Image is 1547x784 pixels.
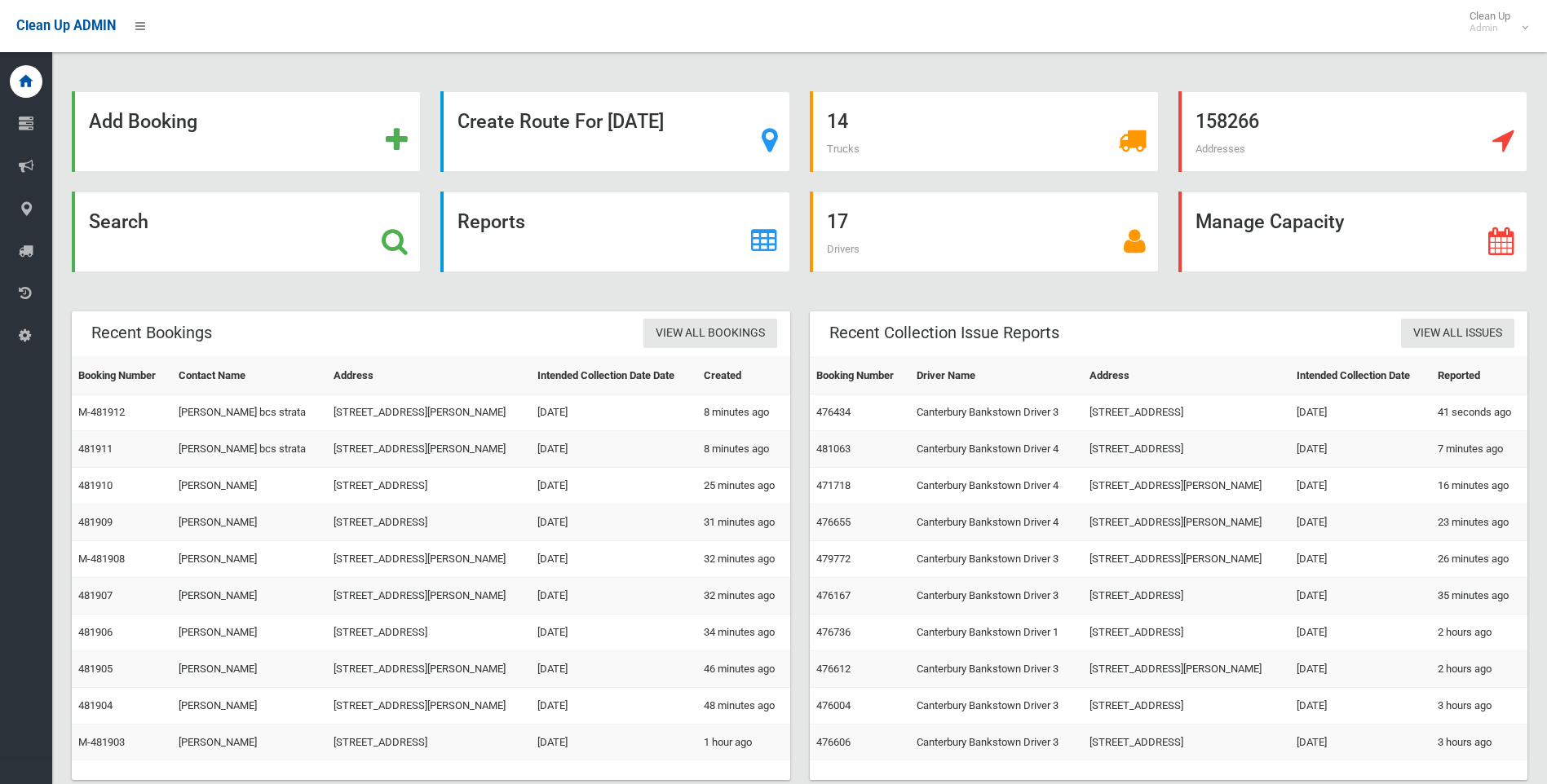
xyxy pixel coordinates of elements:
td: [STREET_ADDRESS][PERSON_NAME] [327,394,532,431]
td: [STREET_ADDRESS] [327,468,532,504]
td: 7 minutes ago [1431,431,1527,468]
th: Reported [1431,358,1527,394]
td: 41 seconds ago [1431,394,1527,431]
td: [DATE] [1290,688,1431,725]
a: View All Bookings [643,319,777,349]
td: Canterbury Bankstown Driver 3 [910,578,1083,614]
td: [STREET_ADDRESS][PERSON_NAME] [1083,651,1289,688]
header: Recent Collection Issue Reports [810,317,1079,349]
a: Manage Capacity [1178,192,1527,272]
a: 476655 [816,516,851,528]
td: Canterbury Bankstown Driver 3 [910,725,1083,761]
td: [STREET_ADDRESS] [327,614,532,651]
th: Driver Name [910,358,1083,394]
td: [DATE] [531,431,696,468]
td: 46 minutes ago [697,651,790,688]
td: Canterbury Bankstown Driver 4 [910,431,1083,468]
td: [STREET_ADDRESS] [1083,725,1289,761]
strong: Reports [457,210,525,233]
th: Booking Number [72,358,172,394]
a: 476736 [816,626,851,638]
a: Search [72,192,421,272]
a: View All Issues [1401,319,1514,349]
a: 481910 [78,479,113,491]
td: [DATE] [531,651,696,688]
strong: 14 [827,110,848,133]
td: [PERSON_NAME] [172,614,327,651]
td: 3 hours ago [1431,688,1527,725]
td: [STREET_ADDRESS][PERSON_NAME] [327,431,532,468]
td: [PERSON_NAME] [172,541,327,578]
td: [DATE] [1290,578,1431,614]
a: M-481903 [78,736,125,748]
td: 2 hours ago [1431,614,1527,651]
td: 34 minutes ago [697,614,790,651]
td: [STREET_ADDRESS] [1083,614,1289,651]
td: 3 hours ago [1431,725,1527,761]
a: 481907 [78,589,113,601]
td: [STREET_ADDRESS][PERSON_NAME] [1083,468,1289,504]
a: 476004 [816,699,851,711]
a: 14 Trucks [810,91,1159,172]
td: [PERSON_NAME] [172,651,327,688]
strong: Create Route For [DATE] [457,110,664,133]
td: Canterbury Bankstown Driver 1 [910,614,1083,651]
td: [STREET_ADDRESS][PERSON_NAME] [327,578,532,614]
th: Booking Number [810,358,911,394]
strong: Manage Capacity [1196,210,1344,233]
td: [STREET_ADDRESS] [1083,688,1289,725]
td: [DATE] [531,394,696,431]
strong: 17 [827,210,848,233]
td: [DATE] [531,614,696,651]
a: 476612 [816,663,851,675]
span: Addresses [1196,143,1245,155]
td: [DATE] [1290,431,1431,468]
td: [DATE] [531,725,696,761]
th: Contact Name [172,358,327,394]
a: Reports [440,192,789,272]
td: [PERSON_NAME] bcs strata [172,394,327,431]
span: Drivers [827,243,860,255]
th: Created [697,358,790,394]
td: 1 hour ago [697,725,790,761]
a: 471718 [816,479,851,491]
td: [PERSON_NAME] [172,725,327,761]
td: [DATE] [1290,541,1431,578]
td: [PERSON_NAME] [172,468,327,504]
a: 481906 [78,626,113,638]
a: 481909 [78,516,113,528]
td: 26 minutes ago [1431,541,1527,578]
td: 16 minutes ago [1431,468,1527,504]
th: Address [1083,358,1289,394]
a: 481911 [78,443,113,455]
td: [DATE] [531,468,696,504]
td: [DATE] [531,504,696,541]
strong: Search [89,210,148,233]
td: Canterbury Bankstown Driver 4 [910,468,1083,504]
a: Add Booking [72,91,421,172]
a: M-481908 [78,553,125,565]
td: [STREET_ADDRESS] [1083,394,1289,431]
td: Canterbury Bankstown Driver 3 [910,541,1083,578]
td: [STREET_ADDRESS][PERSON_NAME] [327,688,532,725]
td: [STREET_ADDRESS][PERSON_NAME] [327,541,532,578]
a: 17 Drivers [810,192,1159,272]
strong: 158266 [1196,110,1259,133]
td: [PERSON_NAME] [172,504,327,541]
td: [DATE] [1290,651,1431,688]
td: [STREET_ADDRESS] [327,725,532,761]
td: 25 minutes ago [697,468,790,504]
td: 31 minutes ago [697,504,790,541]
th: Intended Collection Date Date [531,358,696,394]
a: 158266 Addresses [1178,91,1527,172]
a: 481904 [78,699,113,711]
td: [DATE] [1290,614,1431,651]
td: [DATE] [531,688,696,725]
a: 476606 [816,736,851,748]
td: [DATE] [1290,468,1431,504]
td: 48 minutes ago [697,688,790,725]
td: 8 minutes ago [697,394,790,431]
td: [STREET_ADDRESS] [1083,578,1289,614]
td: 32 minutes ago [697,578,790,614]
td: 8 minutes ago [697,431,790,468]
